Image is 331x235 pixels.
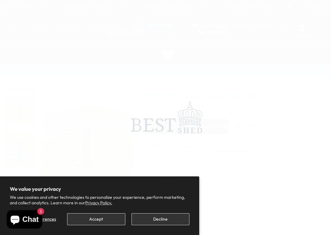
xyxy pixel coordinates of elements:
button: Accept [67,213,125,225]
a: Privacy Policy. [85,200,112,206]
inbox-online-store-chat: Shopify online store chat [5,210,44,230]
button: Decline [131,213,189,225]
h2: We value your privacy [10,186,189,192]
p: We use cookies and other technologies to personalize your experience, perform marketing, and coll... [10,195,189,206]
